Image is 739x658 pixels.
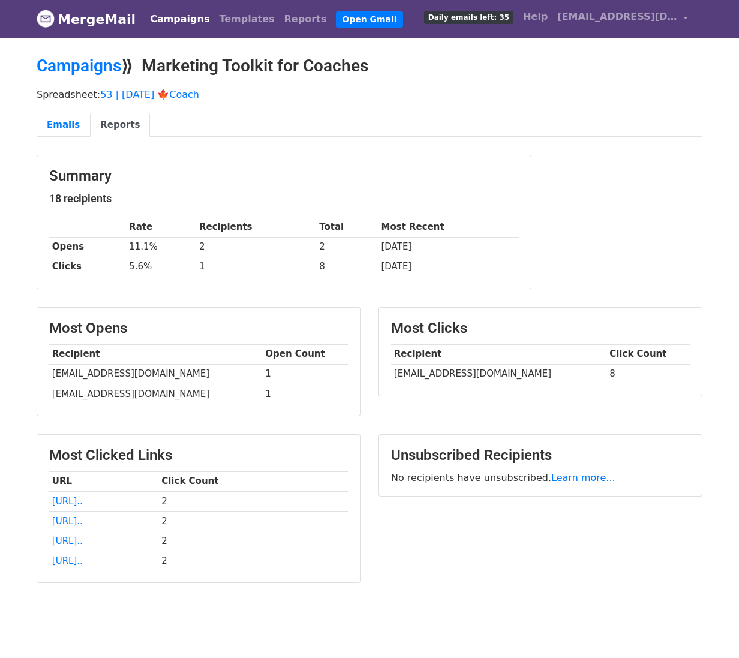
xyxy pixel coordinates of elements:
[378,257,519,277] td: [DATE]
[90,113,150,137] a: Reports
[37,7,136,32] a: MergeMail
[391,320,690,337] h3: Most Clicks
[49,364,262,384] td: [EMAIL_ADDRESS][DOMAIN_NAME]
[419,5,518,29] a: Daily emails left: 35
[262,344,348,364] th: Open Count
[49,447,348,464] h3: Most Clicked Links
[606,364,690,384] td: 8
[100,89,199,100] a: 53 | [DATE] 🍁Coach
[49,257,126,277] th: Clicks
[391,447,690,464] h3: Unsubscribed Recipients
[518,5,552,29] a: Help
[551,472,615,483] a: Learn more...
[126,237,196,257] td: 11.1%
[196,257,316,277] td: 1
[158,551,348,571] td: 2
[280,7,332,31] a: Reports
[158,491,348,511] td: 2
[52,516,83,527] a: [URL]..
[424,11,513,24] span: Daily emails left: 35
[37,10,55,28] img: MergeMail logo
[214,7,279,31] a: Templates
[316,217,378,237] th: Total
[37,88,702,101] p: Spreadsheet:
[158,531,348,551] td: 2
[49,344,262,364] th: Recipient
[158,471,348,491] th: Click Count
[49,237,126,257] th: Opens
[391,471,690,484] p: No recipients have unsubscribed.
[262,384,348,404] td: 1
[378,237,519,257] td: [DATE]
[316,257,378,277] td: 8
[196,237,316,257] td: 2
[336,11,402,28] a: Open Gmail
[49,167,519,185] h3: Summary
[52,555,83,566] a: [URL]..
[37,56,702,76] h2: ⟫ Marketing Toolkit for Coaches
[196,217,316,237] th: Recipients
[391,364,606,384] td: [EMAIL_ADDRESS][DOMAIN_NAME]
[52,536,83,546] a: [URL]..
[126,257,196,277] td: 5.6%
[37,113,90,137] a: Emails
[49,384,262,404] td: [EMAIL_ADDRESS][DOMAIN_NAME]
[391,344,606,364] th: Recipient
[316,237,378,257] td: 2
[52,496,83,507] a: [URL]..
[49,192,519,205] h5: 18 recipients
[158,511,348,531] td: 2
[552,5,693,33] a: [EMAIL_ADDRESS][DOMAIN_NAME]
[126,217,196,237] th: Rate
[606,344,690,364] th: Click Count
[378,217,519,237] th: Most Recent
[262,364,348,384] td: 1
[145,7,214,31] a: Campaigns
[49,471,158,491] th: URL
[557,10,677,24] span: [EMAIL_ADDRESS][DOMAIN_NAME]
[37,56,121,76] a: Campaigns
[679,600,739,658] iframe: Chat Widget
[49,320,348,337] h3: Most Opens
